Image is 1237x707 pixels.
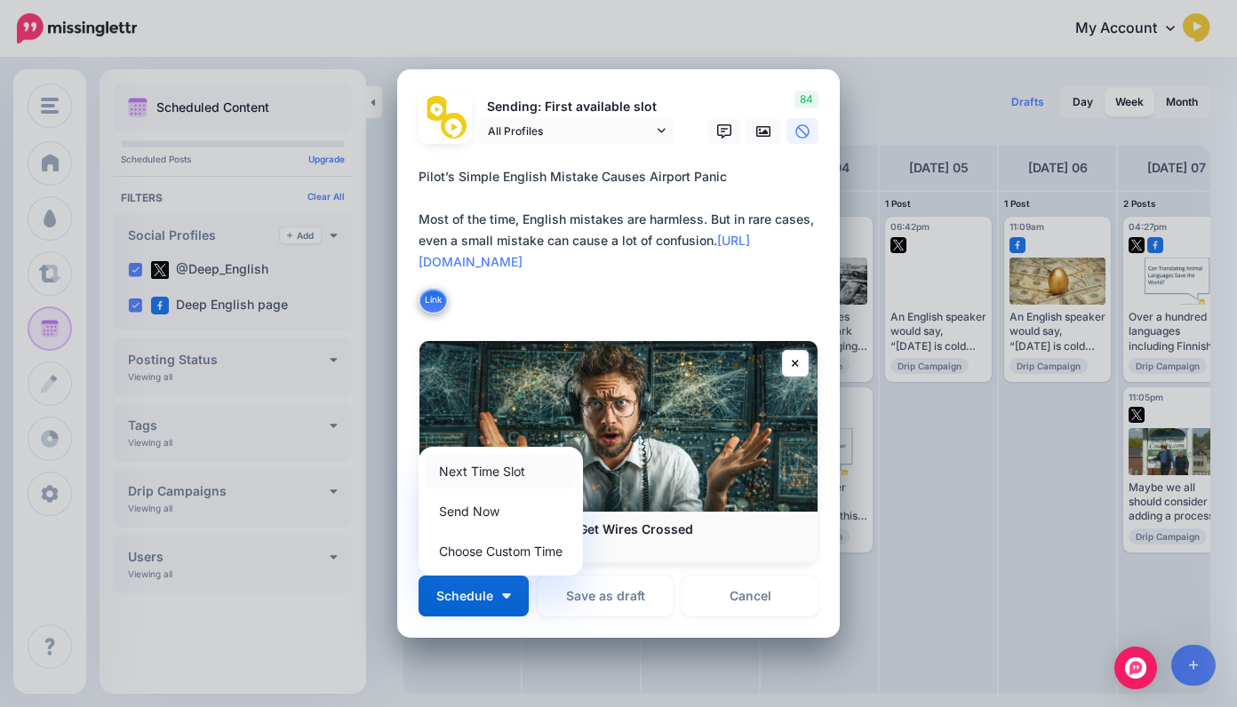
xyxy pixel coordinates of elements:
img: arrow-down-white.png [502,593,511,599]
p: [DOMAIN_NAME] [437,537,800,553]
img: 10557328_796008283777452_3749629977123871531_n-bsa34834.jpg [424,96,450,122]
img: Expression of the Day: Get Wires Crossed [419,341,818,512]
span: 84 [794,91,818,108]
img: ENNuNvEK-24209.png [441,113,467,139]
button: Schedule [419,576,529,616]
p: Sending: First available slot [479,97,674,117]
div: Pilot’s Simple English Mistake Causes Airport Panic Most of the time, English mistakes are harmle... [419,166,827,273]
a: Next Time Slot [426,454,576,489]
span: Schedule [436,590,493,602]
button: Link [419,287,448,314]
span: All Profiles [488,122,653,140]
button: Save as draft [538,576,674,616]
a: Cancel [682,576,818,616]
a: Send Now [426,494,576,528]
a: Choose Custom Time [426,534,576,568]
div: Schedule [419,447,583,576]
a: All Profiles [479,118,674,144]
div: Open Intercom Messenger [1114,647,1157,689]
